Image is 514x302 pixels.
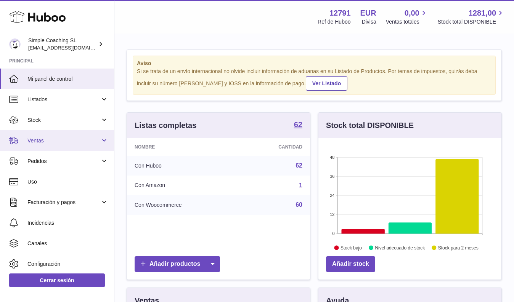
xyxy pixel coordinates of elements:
[296,201,302,208] a: 60
[27,178,108,185] span: Uso
[438,245,479,250] text: Stock para 2 meses
[296,162,302,169] a: 62
[299,182,302,189] a: 1
[306,76,347,91] a: Ver Listado
[27,199,100,206] span: Facturación y pagos
[330,155,334,160] text: 48
[438,18,505,26] span: Stock total DISPONIBLE
[469,8,496,18] span: 1281,00
[27,158,100,165] span: Pedidos
[332,231,334,236] text: 0
[330,174,334,179] text: 36
[27,260,108,268] span: Configuración
[386,8,428,26] a: 0,00 Ventas totales
[294,121,302,128] strong: 62
[405,8,419,18] span: 0,00
[9,38,21,50] img: info@simplecoaching.es
[360,8,376,18] strong: EUR
[28,37,97,51] div: Simple Coaching SL
[135,256,220,272] a: Añadir productos
[27,96,100,103] span: Listados
[9,273,105,287] a: Cerrar sesión
[341,245,362,250] text: Stock bajo
[127,195,239,215] td: Con Woocommerce
[330,212,334,217] text: 12
[27,219,108,227] span: Incidencias
[318,18,350,26] div: Ref de Huboo
[362,18,376,26] div: Divisa
[127,138,239,156] th: Nombre
[438,8,505,26] a: 1281,00 Stock total DISPONIBLE
[137,68,492,91] div: Si se trata de un envío internacional no olvide incluir información de aduanas en su Listado de P...
[127,176,239,195] td: Con Amazon
[27,117,100,124] span: Stock
[27,240,108,247] span: Canales
[127,156,239,176] td: Con Huboo
[326,120,414,131] h3: Stock total DISPONIBLE
[330,193,334,198] text: 24
[239,138,310,156] th: Cantidad
[28,45,112,51] span: [EMAIL_ADDRESS][DOMAIN_NAME]
[27,75,108,83] span: Mi panel de control
[326,256,375,272] a: Añadir stock
[386,18,428,26] span: Ventas totales
[135,120,196,131] h3: Listas completas
[375,245,425,250] text: Nivel adecuado de stock
[329,8,351,18] strong: 12791
[27,137,100,144] span: Ventas
[294,121,302,130] a: 62
[137,60,492,67] strong: Aviso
